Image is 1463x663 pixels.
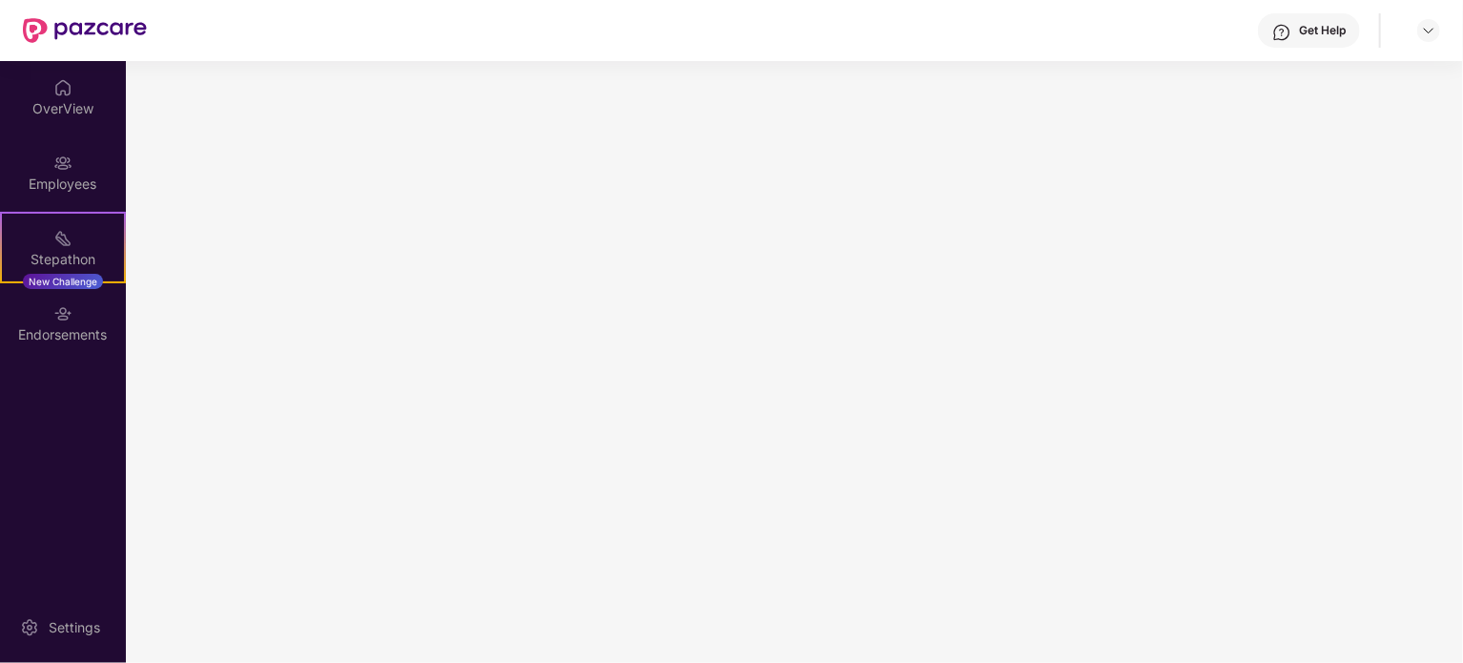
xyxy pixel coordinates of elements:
img: svg+xml;base64,PHN2ZyBpZD0iRW5kb3JzZW1lbnRzIiB4bWxucz0iaHR0cDovL3d3dy53My5vcmcvMjAwMC9zdmciIHdpZH... [53,304,72,323]
img: New Pazcare Logo [23,18,147,43]
img: svg+xml;base64,PHN2ZyBpZD0iSG9tZSIgeG1sbnM9Imh0dHA6Ly93d3cudzMub3JnLzIwMDAvc3ZnIiB3aWR0aD0iMjAiIG... [53,78,72,97]
div: Stepathon [2,250,124,269]
div: New Challenge [23,274,103,289]
img: svg+xml;base64,PHN2ZyBpZD0iRW1wbG95ZWVzIiB4bWxucz0iaHR0cDovL3d3dy53My5vcmcvMjAwMC9zdmciIHdpZHRoPS... [53,154,72,173]
img: svg+xml;base64,PHN2ZyBpZD0iU2V0dGluZy0yMHgyMCIgeG1sbnM9Imh0dHA6Ly93d3cudzMub3JnLzIwMDAvc3ZnIiB3aW... [20,618,39,637]
div: Get Help [1299,23,1346,38]
img: svg+xml;base64,PHN2ZyBpZD0iSGVscC0zMngzMiIgeG1sbnM9Imh0dHA6Ly93d3cudzMub3JnLzIwMDAvc3ZnIiB3aWR0aD... [1272,23,1291,42]
img: svg+xml;base64,PHN2ZyBpZD0iRHJvcGRvd24tMzJ4MzIiIHhtbG5zPSJodHRwOi8vd3d3LnczLm9yZy8yMDAwL3N2ZyIgd2... [1421,23,1436,38]
img: svg+xml;base64,PHN2ZyB4bWxucz0iaHR0cDovL3d3dy53My5vcmcvMjAwMC9zdmciIHdpZHRoPSIyMSIgaGVpZ2h0PSIyMC... [53,229,72,248]
div: Settings [43,618,106,637]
